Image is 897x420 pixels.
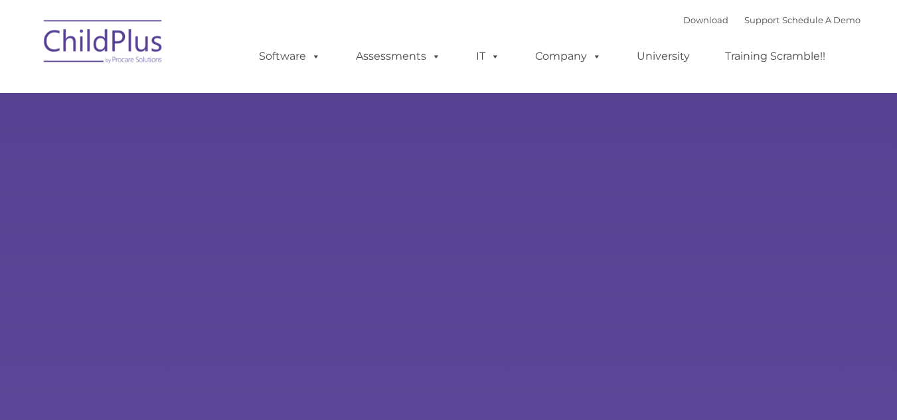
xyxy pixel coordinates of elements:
a: IT [463,43,513,70]
a: Download [683,15,728,25]
img: ChildPlus by Procare Solutions [37,11,170,77]
a: Schedule A Demo [782,15,860,25]
a: University [623,43,703,70]
a: Software [246,43,334,70]
font: | [683,15,860,25]
a: Assessments [343,43,454,70]
a: Company [522,43,615,70]
a: Support [744,15,779,25]
a: Training Scramble!! [712,43,839,70]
